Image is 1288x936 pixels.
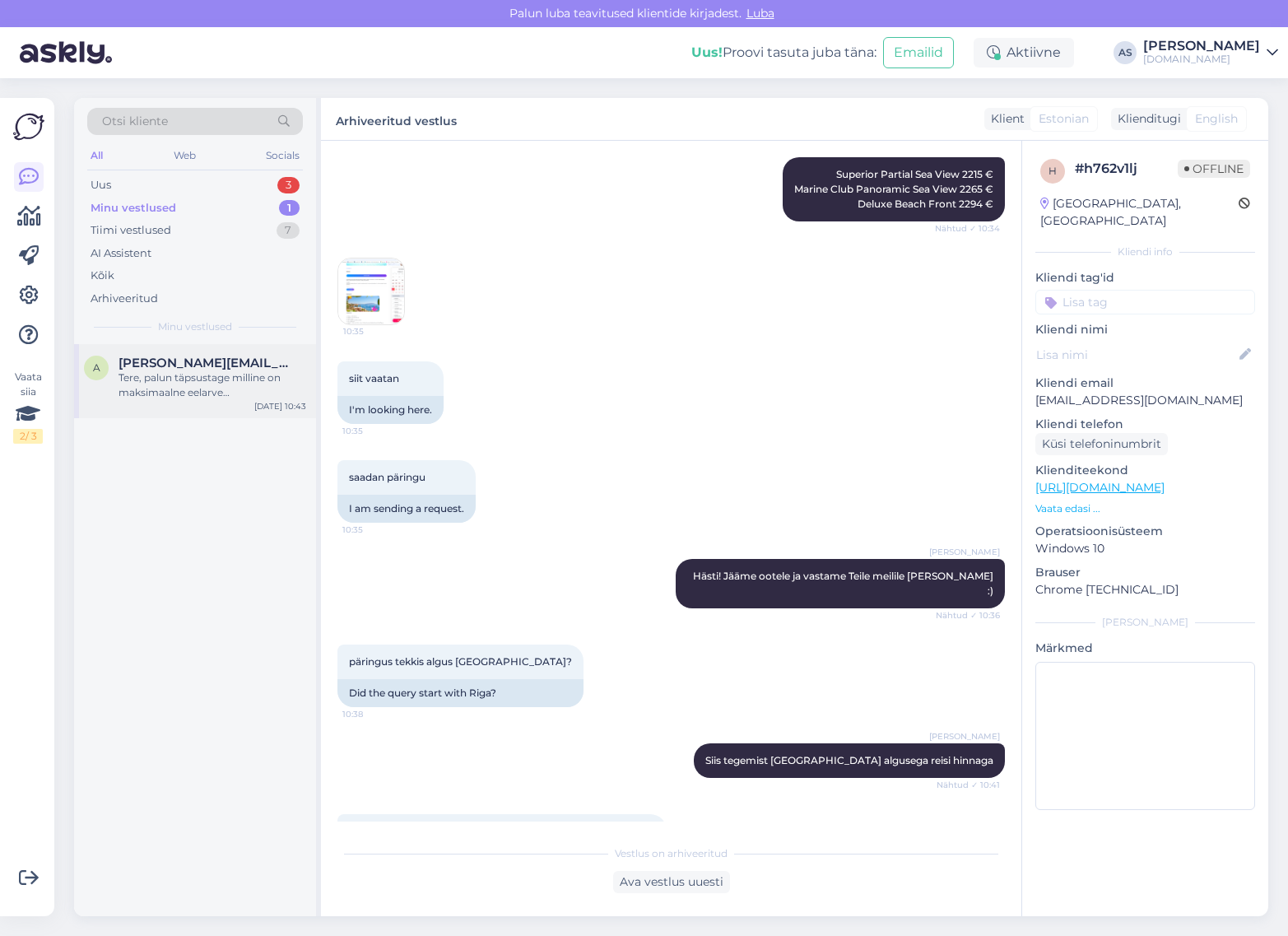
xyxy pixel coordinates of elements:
p: Brauser [1035,564,1255,581]
p: Chrome [TECHNICAL_ID] [1035,581,1255,598]
span: Nähtud ✓ 10:36 [936,609,1000,622]
div: [PERSON_NAME] [1035,615,1255,630]
input: Lisa tag [1035,290,1255,314]
div: Tere, palun täpsustage milline on maksimaalne eelarve [PERSON_NAME] kokku? [119,370,306,400]
span: h [1049,165,1057,177]
div: AS [1114,41,1137,64]
div: # h762v1lj [1075,159,1178,179]
div: [GEOGRAPHIC_DATA], [GEOGRAPHIC_DATA] [1040,195,1239,230]
div: Minu vestlused [91,200,176,217]
span: [PERSON_NAME] [929,730,1000,743]
p: Kliendi nimi [1035,321,1255,338]
span: Offline [1178,160,1250,178]
span: English [1195,110,1238,128]
a: [URL][DOMAIN_NAME] [1035,480,1165,495]
div: I'm looking here. [337,396,444,424]
span: Otsi kliente [102,113,168,130]
span: Nähtud ✓ 10:34 [935,222,1000,235]
span: Siis tegemist [GEOGRAPHIC_DATA] algusega reisi hinnaga [705,754,993,766]
button: Emailid [883,37,954,68]
input: Lisa nimi [1036,346,1236,364]
span: siit vaatan [349,372,399,384]
div: Arhiveeritud [91,291,158,307]
div: 3 [277,177,300,193]
span: [PERSON_NAME] [929,546,1000,558]
div: Klient [984,110,1025,128]
span: Hästi! Jääme ootele ja vastame Teile meilile [PERSON_NAME] :) [693,570,996,597]
span: päringus tekkis algus [GEOGRAPHIC_DATA]? [349,655,572,668]
div: I am sending a request. [337,495,476,523]
div: AI Assistent [91,245,151,262]
div: Aktiivne [974,38,1074,68]
div: Did the query start with Riga? [337,679,584,707]
span: 10:38 [342,708,404,720]
p: Märkmed [1035,640,1255,657]
div: Uus [91,177,111,193]
div: Vaata siia [13,370,43,444]
span: saadan päringu [349,471,425,483]
span: 10:35 [342,425,404,437]
span: Estonian [1039,110,1089,128]
div: Tiimi vestlused [91,222,171,239]
label: Arhiveeritud vestlus [336,108,457,130]
span: a [93,361,100,374]
div: Klienditugi [1111,110,1181,128]
span: Vestlus on arhiveeritud [615,846,728,861]
p: Windows 10 [1035,540,1255,557]
p: Vaata edasi ... [1035,501,1255,516]
span: 10:35 [343,325,405,338]
img: Askly Logo [13,111,44,142]
div: Küsi telefoninumbrit [1035,433,1168,455]
div: Proovi tasuta juba täna: [691,43,876,63]
span: anna-liisa.talviste@mail.ee [119,356,290,370]
a: [PERSON_NAME][DOMAIN_NAME] [1143,40,1278,66]
div: Kõik [91,268,114,284]
div: Socials [263,145,303,166]
span: 10:35 [342,524,404,536]
p: Kliendi tag'id [1035,269,1255,286]
div: [PERSON_NAME] [1143,40,1260,53]
div: Kliendi info [1035,244,1255,259]
p: Klienditeekond [1035,462,1255,479]
div: All [87,145,106,166]
div: 7 [277,222,300,239]
img: Attachment [338,258,404,324]
div: [DOMAIN_NAME] [1143,53,1260,66]
b: Uus! [691,44,723,60]
div: 1 [279,200,300,217]
p: [EMAIL_ADDRESS][DOMAIN_NAME] [1035,392,1255,409]
span: Nähtud ✓ 10:41 [937,779,1000,791]
div: Ava vestlus uuesti [613,871,730,893]
span: Superior Partial Sea View 2215 € Marine Club Panoramic Sea View 2265 € Deluxe Beach Front 2294 € [794,168,993,210]
span: Minu vestlused [158,319,232,334]
p: Kliendi telefon [1035,416,1255,433]
div: 2 / 3 [13,429,43,444]
span: Luba [742,6,779,21]
p: Kliendi email [1035,375,1255,392]
p: Operatsioonisüsteem [1035,523,1255,540]
div: Web [170,145,199,166]
div: [DATE] 10:43 [254,400,306,412]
